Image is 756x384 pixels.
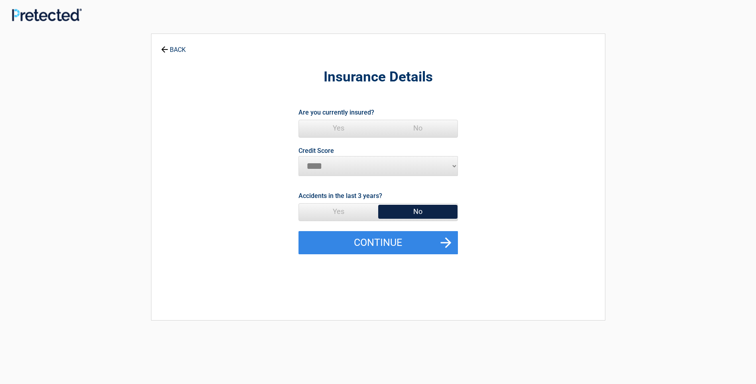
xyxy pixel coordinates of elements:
img: Main Logo [12,8,82,21]
span: No [378,120,458,136]
label: Are you currently insured? [298,107,374,118]
label: Accidents in the last 3 years? [298,190,382,201]
button: Continue [298,231,458,254]
span: Yes [299,204,378,220]
h2: Insurance Details [195,68,561,87]
span: Yes [299,120,378,136]
label: Credit Score [298,148,334,154]
span: No [378,204,458,220]
a: BACK [159,39,187,53]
